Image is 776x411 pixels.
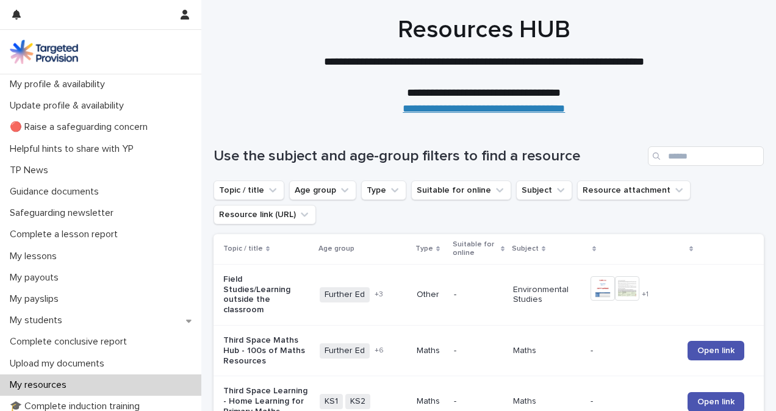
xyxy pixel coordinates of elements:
[5,207,123,219] p: Safeguarding newsletter
[697,346,735,355] span: Open link
[5,293,68,305] p: My payslips
[454,346,503,356] p: -
[320,394,343,409] span: KS1
[688,341,744,360] a: Open link
[5,186,109,198] p: Guidance documents
[320,343,370,359] span: Further Ed
[289,180,356,200] button: Age group
[5,121,157,133] p: 🔴 Raise a safeguarding concern
[375,291,383,298] span: + 3
[513,396,581,407] p: Maths
[512,242,539,256] p: Subject
[5,336,137,348] p: Complete conclusive report
[223,242,263,256] p: Topic / title
[10,40,78,64] img: M5nRWzHhSzIhMunXDL62
[591,346,678,356] p: -
[453,238,497,260] p: Suitable for online
[214,180,284,200] button: Topic / title
[642,291,648,298] span: + 1
[5,315,72,326] p: My students
[5,272,68,284] p: My payouts
[648,146,764,166] input: Search
[345,394,370,409] span: KS2
[5,229,128,240] p: Complete a lesson report
[223,274,310,315] p: Field Studies/Learning outside the classroom
[411,180,511,200] button: Suitable for online
[5,251,66,262] p: My lessons
[516,180,572,200] button: Subject
[318,242,354,256] p: Age group
[375,347,384,354] span: + 6
[591,396,678,407] p: -
[454,396,503,407] p: -
[214,148,643,165] h1: Use the subject and age-group filters to find a resource
[214,264,764,325] tr: Field Studies/Learning outside the classroomFurther Ed+3Other-Environmental Studies+1
[5,379,76,391] p: My resources
[415,242,433,256] p: Type
[417,290,444,300] p: Other
[577,180,691,200] button: Resource attachment
[454,290,503,300] p: -
[5,358,114,370] p: Upload my documents
[417,346,444,356] p: Maths
[697,398,735,406] span: Open link
[5,143,143,155] p: Helpful hints to share with YP
[5,165,58,176] p: TP News
[320,287,370,302] span: Further Ed
[214,325,764,376] tr: Third Space Maths Hub - 100s of Maths ResourcesFurther Ed+6Maths-Maths-Open link
[214,205,316,224] button: Resource link (URL)
[214,15,755,45] h1: Resources HUB
[5,79,115,90] p: My profile & availability
[513,285,581,306] p: Environmental Studies
[5,100,134,112] p: Update profile & availability
[513,346,581,356] p: Maths
[361,180,406,200] button: Type
[417,396,444,407] p: Maths
[223,335,310,366] p: Third Space Maths Hub - 100s of Maths Resources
